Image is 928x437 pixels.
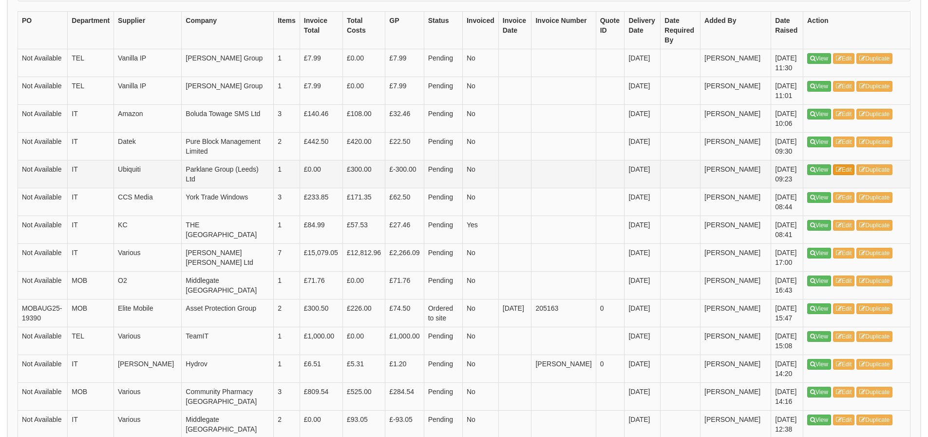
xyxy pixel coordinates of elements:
[274,299,300,327] td: 2
[68,216,114,243] td: IT
[807,220,831,231] a: View
[114,382,182,410] td: Various
[462,11,498,49] th: Invoiced
[424,243,462,271] td: Pending
[771,327,803,355] td: [DATE] 15:08
[18,188,68,216] td: Not Available
[18,271,68,299] td: Not Available
[274,355,300,382] td: 1
[771,49,803,77] td: [DATE] 11:30
[701,299,771,327] td: [PERSON_NAME]
[625,271,661,299] td: [DATE]
[625,299,661,327] td: [DATE]
[18,243,68,271] td: Not Available
[856,359,892,370] a: Duplicate
[385,11,424,49] th: GP
[424,132,462,160] td: Pending
[300,271,342,299] td: £71.76
[701,327,771,355] td: [PERSON_NAME]
[771,382,803,410] td: [DATE] 14:16
[300,132,342,160] td: £442.50
[856,192,892,203] a: Duplicate
[182,11,274,49] th: Company
[274,382,300,410] td: 3
[771,104,803,132] td: [DATE] 10:06
[424,104,462,132] td: Pending
[68,77,114,104] td: TEL
[771,355,803,382] td: [DATE] 14:20
[114,355,182,382] td: [PERSON_NAME]
[300,299,342,327] td: £300.50
[342,188,385,216] td: £171.35
[342,299,385,327] td: £226.00
[833,331,855,342] a: Edit
[342,132,385,160] td: £420.00
[18,77,68,104] td: Not Available
[300,11,342,49] th: Invoice Total
[300,77,342,104] td: £7.99
[833,415,855,425] a: Edit
[701,49,771,77] td: [PERSON_NAME]
[625,49,661,77] td: [DATE]
[385,132,424,160] td: £22.50
[807,192,831,203] a: View
[385,271,424,299] td: £71.76
[833,220,855,231] a: Edit
[807,276,831,286] a: View
[342,77,385,104] td: £0.00
[856,248,892,258] a: Duplicate
[424,355,462,382] td: Pending
[856,331,892,342] a: Duplicate
[342,382,385,410] td: £525.00
[856,137,892,147] a: Duplicate
[531,299,596,327] td: 205163
[114,104,182,132] td: Amazon
[424,382,462,410] td: Pending
[462,243,498,271] td: No
[856,303,892,314] a: Duplicate
[856,276,892,286] a: Duplicate
[182,327,274,355] td: TeamIT
[182,104,274,132] td: Boluda Towage SMS Ltd
[342,327,385,355] td: £0.00
[68,11,114,49] th: Department
[856,109,892,119] a: Duplicate
[625,382,661,410] td: [DATE]
[807,53,831,64] a: View
[625,77,661,104] td: [DATE]
[771,132,803,160] td: [DATE] 09:30
[18,327,68,355] td: Not Available
[385,160,424,188] td: £-300.00
[114,216,182,243] td: KC
[625,104,661,132] td: [DATE]
[182,271,274,299] td: Middlegate [GEOGRAPHIC_DATA]
[300,104,342,132] td: £140.46
[182,160,274,188] td: Parklane Group (Leeds) Ltd
[114,77,182,104] td: Vanilla IP
[114,49,182,77] td: Vanilla IP
[385,299,424,327] td: £74.50
[807,164,831,175] a: View
[342,243,385,271] td: £12,812.96
[625,188,661,216] td: [DATE]
[424,188,462,216] td: Pending
[833,109,855,119] a: Edit
[385,355,424,382] td: £1.20
[462,160,498,188] td: No
[701,271,771,299] td: [PERSON_NAME]
[596,299,625,327] td: 0
[68,132,114,160] td: IT
[300,160,342,188] td: £0.00
[701,243,771,271] td: [PERSON_NAME]
[771,299,803,327] td: [DATE] 15:47
[68,271,114,299] td: MOB
[300,355,342,382] td: £6.51
[701,77,771,104] td: [PERSON_NAME]
[462,382,498,410] td: No
[385,216,424,243] td: £27.46
[18,382,68,410] td: Not Available
[424,77,462,104] td: Pending
[833,53,855,64] a: Edit
[385,49,424,77] td: £7.99
[182,355,274,382] td: Hydrov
